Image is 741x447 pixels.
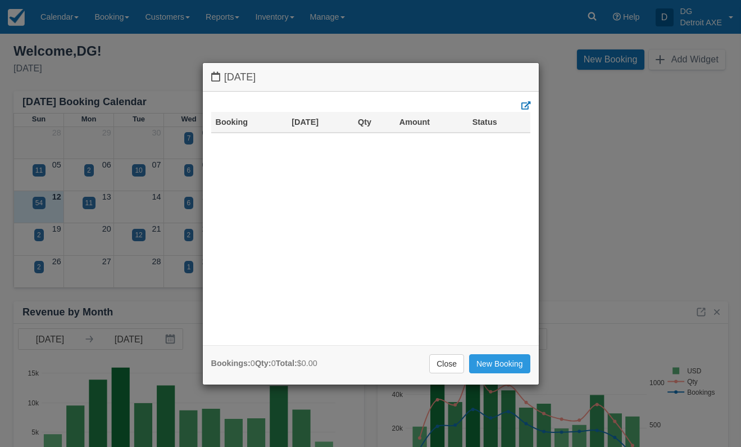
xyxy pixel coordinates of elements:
[292,118,319,127] a: [DATE]
[211,359,251,368] strong: Bookings:
[216,118,248,127] a: Booking
[255,359,271,368] strong: Qty:
[429,354,464,373] a: Close
[469,354,530,373] a: New Booking
[211,71,530,83] h4: [DATE]
[399,118,430,127] a: Amount
[358,118,371,127] a: Qty
[276,359,297,368] strong: Total:
[472,118,497,127] a: Status
[211,358,317,369] div: 0 0 $0.00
